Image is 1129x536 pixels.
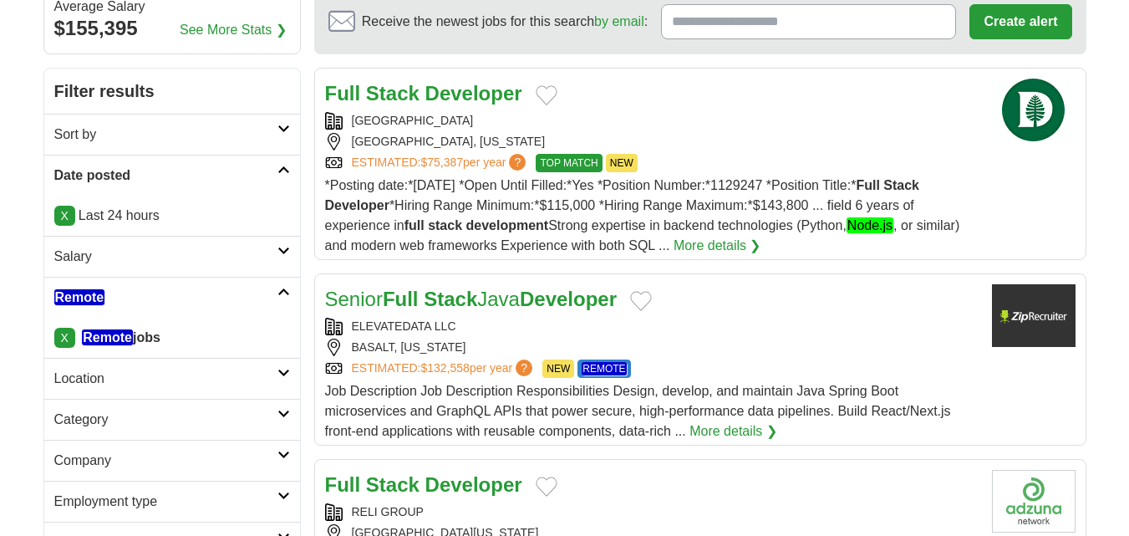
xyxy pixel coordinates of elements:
h2: Filter results [44,69,300,114]
span: Job Description Job Description Responsibilities Design, develop, and maintain Java Spring Boot m... [325,384,951,438]
button: Add to favorite jobs [536,85,557,105]
strong: full [404,218,425,232]
h2: Sort by [54,125,277,145]
img: Dartmouth College logo [992,79,1076,141]
strong: Full [325,82,361,105]
img: Company logo [992,284,1076,347]
strong: Developer [520,288,617,310]
span: *Posting date:*[DATE] *Open Until Filled:*Yes *Position Number:*1129247 *Position Title:* *Hiring... [325,178,960,253]
strong: jobs [82,329,160,345]
em: Node.js [847,217,893,233]
a: More details ❯ [674,236,761,256]
span: $75,387 [420,156,463,169]
a: Date posted [44,155,300,196]
a: Employment type [44,481,300,522]
a: by email [594,14,644,28]
a: X [54,328,75,348]
span: $132,558 [420,361,469,375]
strong: Stack [366,82,420,105]
strong: Stack [424,288,477,310]
strong: Developer [425,473,522,496]
a: X [54,206,75,226]
div: ELEVATEDATA LLC [325,318,979,335]
h2: Employment type [54,492,277,512]
a: ESTIMATED:$75,387per year? [352,154,530,172]
a: See More Stats ❯ [180,20,287,40]
strong: development [466,218,549,232]
h2: Date posted [54,166,277,186]
strong: Stack [366,473,420,496]
strong: Developer [425,82,522,105]
div: [GEOGRAPHIC_DATA], [US_STATE] [325,133,979,151]
span: NEW [606,154,638,172]
button: Add to favorite jobs [536,477,557,497]
strong: Full [325,473,361,496]
h2: Company [54,451,277,471]
h2: Location [54,369,277,389]
strong: Full [383,288,419,310]
a: Sort by [44,114,300,155]
p: Last 24 hours [54,206,290,226]
span: TOP MATCH [536,154,602,172]
h2: Category [54,410,277,430]
em: Remote [82,329,133,345]
span: NEW [542,360,574,378]
a: Category [44,399,300,440]
a: Remote [44,277,300,318]
a: Full Stack Developer [325,473,522,496]
img: Company logo [992,470,1076,533]
a: Salary [44,236,300,277]
em: REMOTE [582,362,626,375]
h2: Salary [54,247,277,267]
span: Receive the newest jobs for this search : [362,12,648,32]
div: RELI GROUP [325,503,979,521]
strong: Developer [325,198,389,212]
button: Create alert [969,4,1071,39]
button: Add to favorite jobs [630,291,652,311]
strong: Full [856,178,879,192]
a: SeniorFull StackJavaDeveloper [325,288,618,310]
strong: stack [428,218,462,232]
a: Location [44,358,300,399]
a: [GEOGRAPHIC_DATA] [352,114,474,127]
div: BASALT, [US_STATE] [325,339,979,356]
a: Full Stack Developer [325,82,522,105]
a: Company [44,440,300,481]
strong: Stack [883,178,919,192]
span: ? [509,154,526,171]
a: ESTIMATED:$132,558per year? [352,360,537,378]
div: $155,395 [54,13,290,43]
a: More details ❯ [689,421,777,442]
span: ? [516,360,532,376]
em: Remote [54,289,105,305]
